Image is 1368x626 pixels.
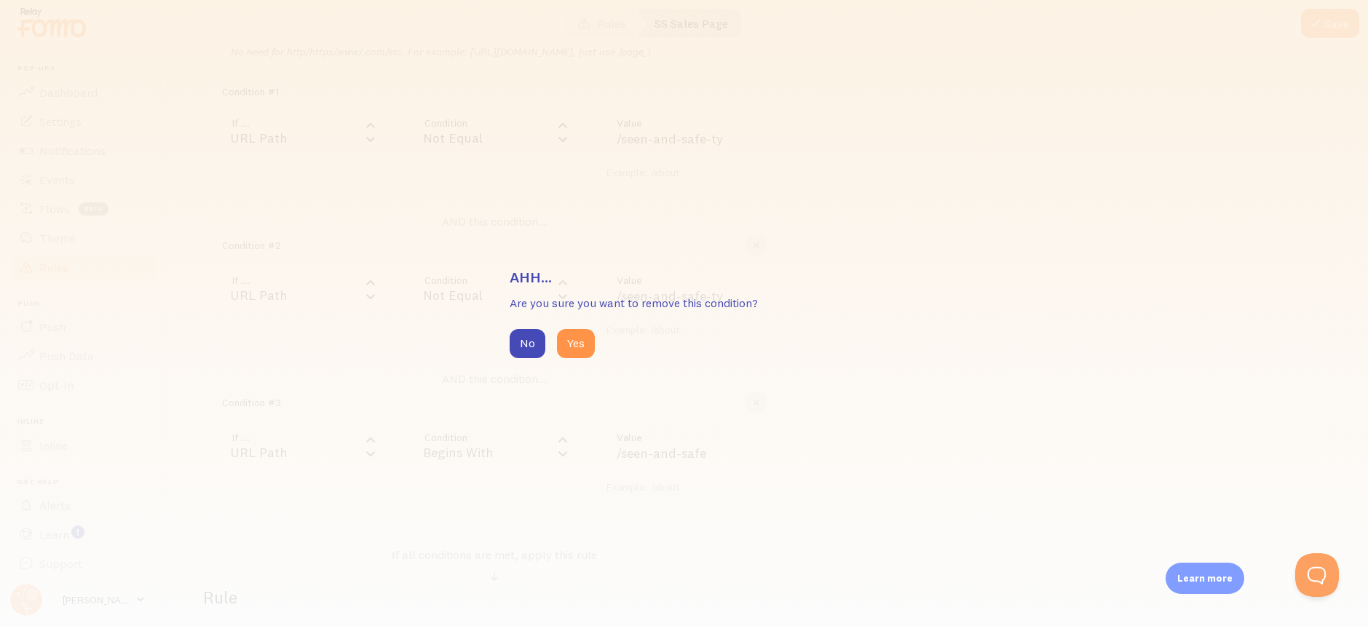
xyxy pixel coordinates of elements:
button: No [510,329,545,358]
button: Yes [557,329,595,358]
p: Are you sure you want to remove this condition? [510,295,859,312]
div: Learn more [1166,563,1244,594]
h3: Ahh... [510,268,859,287]
iframe: Help Scout Beacon - Open [1295,553,1339,597]
p: Learn more [1177,571,1233,585]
